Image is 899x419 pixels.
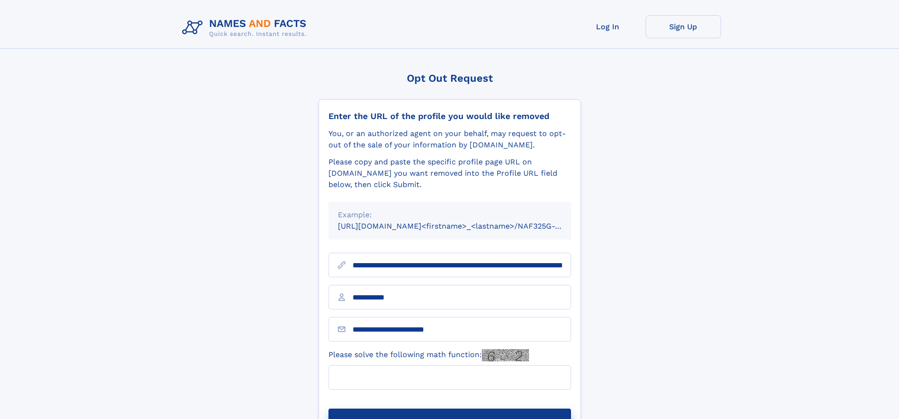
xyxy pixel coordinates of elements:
[328,349,529,361] label: Please solve the following math function:
[570,15,646,38] a: Log In
[338,209,562,221] div: Example:
[319,72,581,84] div: Opt Out Request
[328,128,571,151] div: You, or an authorized agent on your behalf, may request to opt-out of the sale of your informatio...
[328,111,571,121] div: Enter the URL of the profile you would like removed
[178,15,314,41] img: Logo Names and Facts
[328,156,571,190] div: Please copy and paste the specific profile page URL on [DOMAIN_NAME] you want removed into the Pr...
[338,222,589,231] small: [URL][DOMAIN_NAME]<firstname>_<lastname>/NAF325G-xxxxxxxx
[646,15,721,38] a: Sign Up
